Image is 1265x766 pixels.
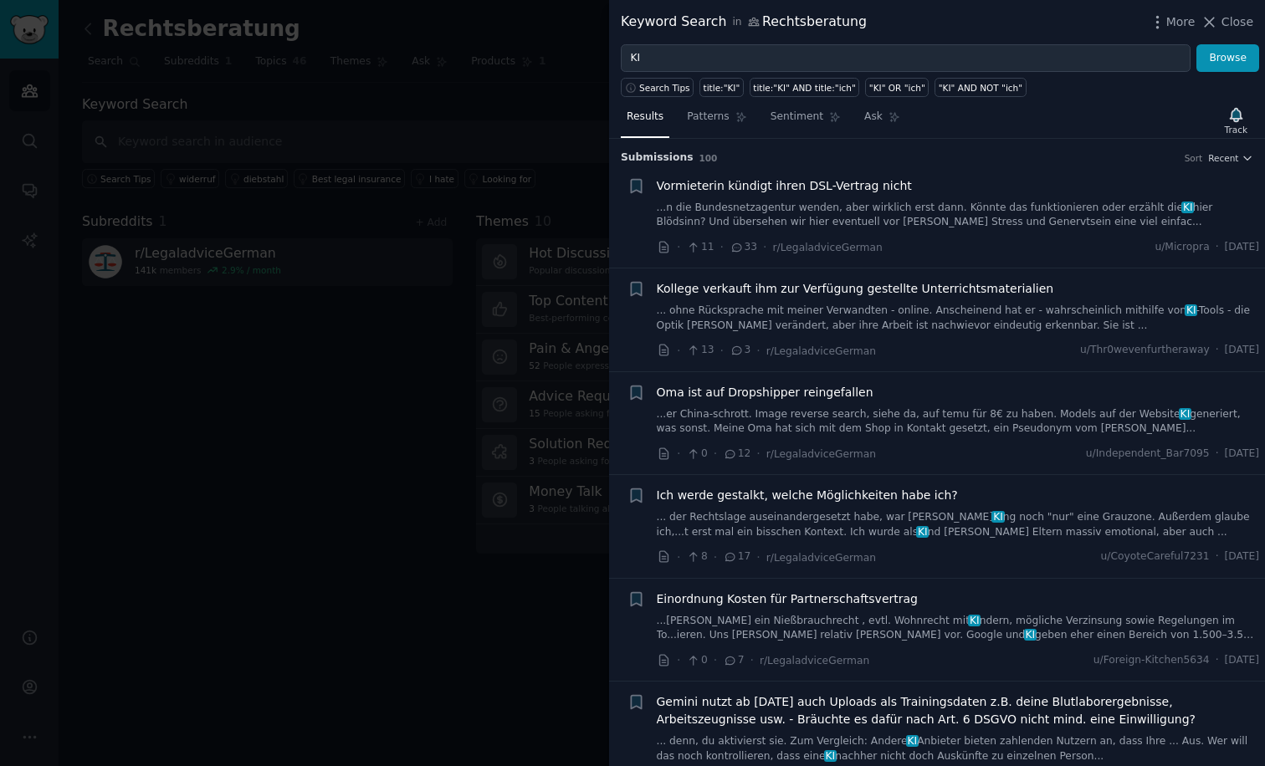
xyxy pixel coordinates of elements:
[621,78,694,97] button: Search Tips
[1216,240,1219,255] span: ·
[621,12,867,33] div: Keyword Search Rechtsberatung
[657,734,1260,763] a: ... denn, du aktivierst sie. Zum Vergleich: AndereKIAnbieter bieten zahlenden Nutzern an, dass Ih...
[686,447,707,462] span: 0
[681,104,752,138] a: Patterns
[1201,13,1253,31] button: Close
[1093,653,1210,668] span: u/Foreign-Kitchen5634
[720,238,724,256] span: ·
[1225,653,1259,668] span: [DATE]
[1219,103,1253,138] button: Track
[657,590,918,608] a: Einordnung Kosten für Partnerschaftsvertrag
[657,614,1260,643] a: ...[PERSON_NAME] ein Nießbrauchrecht , evtl. Wohnrecht mitKIndern, mögliche Verzinsung sowie Rege...
[756,549,760,566] span: ·
[1221,13,1253,31] span: Close
[1086,447,1210,462] span: u/Independent_Bar7095
[864,110,883,125] span: Ask
[766,552,876,564] span: r/LegaladviceGerman
[686,343,714,358] span: 13
[657,487,958,504] a: Ich werde gestalkt, welche Möglichkeiten habe ich?
[756,445,760,462] span: ·
[939,82,1022,94] div: "KI" AND NOT "ich"
[935,78,1026,97] a: "KI" AND NOT "ich"
[773,242,883,253] span: r/LegaladviceGerman
[1225,124,1247,135] div: Track
[677,238,680,256] span: ·
[639,82,690,94] span: Search Tips
[657,304,1260,333] a: ... ohne Rücksprache mit meiner Verwandten - online. Anscheinend hat er - wahrscheinlich mithilfe...
[677,445,680,462] span: ·
[621,151,694,166] span: Submission s
[1225,240,1259,255] span: [DATE]
[1208,152,1253,164] button: Recent
[1185,152,1203,164] div: Sort
[1080,343,1210,358] span: u/Thr0wevenfurtheraway
[750,78,860,97] a: title:"KI" AND title:"ich"
[657,510,1260,539] a: ... der Rechtslage auseinandergesetzt habe, war [PERSON_NAME]KIng noch "nur" eine Grauzone. Außer...
[1155,240,1209,255] span: u/Micropra
[1185,304,1197,316] span: KI
[1166,13,1196,31] span: More
[730,343,750,358] span: 3
[677,342,680,360] span: ·
[760,655,869,666] span: r/LegaladviceGerman
[723,549,750,564] span: 17
[869,82,925,94] div: "KI" OR "ich"
[1208,152,1238,164] span: Recent
[657,384,873,401] a: Oma ist auf Dropshipper reingefallen
[621,44,1191,73] input: Try a keyword related to your business
[732,15,741,30] span: in
[627,110,663,125] span: Results
[686,549,707,564] span: 8
[750,651,754,669] span: ·
[766,345,876,357] span: r/LegaladviceGerman
[657,201,1260,230] a: ...n die Bundesnetzagentur wenden, aber wirklich erst dann. Könnte das funktionieren oder erzählt...
[1225,343,1259,358] span: [DATE]
[858,104,906,138] a: Ask
[1216,343,1219,358] span: ·
[1101,549,1210,564] span: u/CoyoteCareful7231
[699,153,718,163] span: 100
[906,735,919,747] span: KI
[1216,549,1219,564] span: ·
[686,653,707,668] span: 0
[686,240,714,255] span: 11
[1216,447,1219,462] span: ·
[1216,653,1219,668] span: ·
[765,104,847,138] a: Sentiment
[968,615,981,626] span: KI
[714,445,717,462] span: ·
[1024,629,1037,641] span: KI
[916,526,929,538] span: KI
[704,82,740,94] div: title:"KI"
[621,104,669,138] a: Results
[723,653,744,668] span: 7
[756,342,760,360] span: ·
[714,549,717,566] span: ·
[865,78,929,97] a: "KI" OR "ich"
[677,549,680,566] span: ·
[753,82,856,94] div: title:"KI" AND title:"ich"
[824,750,837,762] span: KI
[1225,447,1259,462] span: [DATE]
[677,651,680,669] span: ·
[720,342,724,360] span: ·
[657,280,1054,298] a: Kollege verkauft ihm zur Verfügung gestellte Unterrichtsmaterialien
[657,693,1260,728] span: Gemini nutzt ab [DATE] auch Uploads als Trainingsdaten z.B. deine Blutlaborergebnisse, Arbeitszeu...
[1179,408,1191,420] span: KI
[1196,44,1259,73] button: Browse
[1225,549,1259,564] span: [DATE]
[657,177,912,195] a: Vormieterin kündigt ihren DSL-Vertrag nicht
[730,240,757,255] span: 33
[991,511,1004,523] span: KI
[723,447,750,462] span: 12
[699,78,744,97] a: title:"KI"
[763,238,766,256] span: ·
[1181,202,1194,213] span: KI
[771,110,823,125] span: Sentiment
[714,651,717,669] span: ·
